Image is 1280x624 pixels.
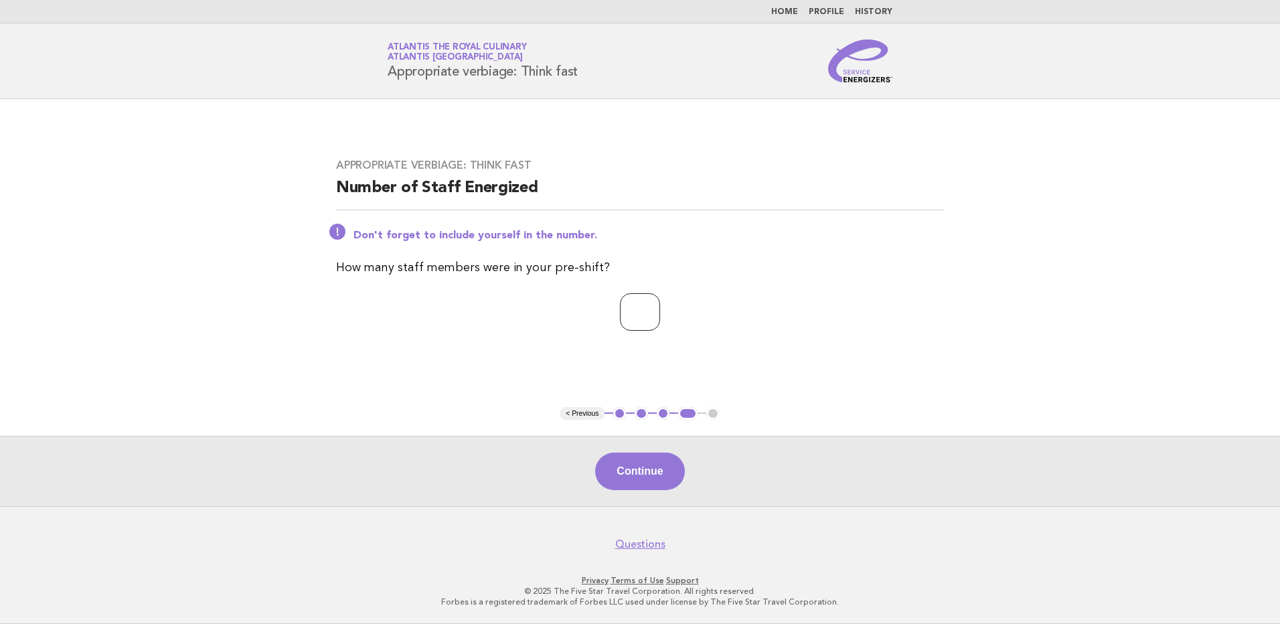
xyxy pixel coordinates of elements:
span: Atlantis [GEOGRAPHIC_DATA] [388,54,523,62]
a: Support [666,576,699,585]
a: Questions [615,538,665,551]
button: 3 [657,407,670,420]
p: Forbes is a registered trademark of Forbes LLC used under license by The Five Star Travel Corpora... [230,597,1050,607]
h2: Number of Staff Energized [336,177,944,210]
h1: Appropriate verbiage: Think fast [388,44,578,78]
button: < Previous [560,407,604,420]
a: History [855,8,892,16]
button: 1 [613,407,627,420]
h3: Appropriate verbiage: Think fast [336,159,944,172]
button: Continue [595,453,684,490]
a: Home [771,8,798,16]
a: Atlantis the Royal CulinaryAtlantis [GEOGRAPHIC_DATA] [388,43,526,62]
button: 4 [678,407,698,420]
a: Privacy [582,576,609,585]
a: Profile [809,8,844,16]
button: 2 [635,407,648,420]
p: How many staff members were in your pre-shift? [336,258,944,277]
p: © 2025 The Five Star Travel Corporation. All rights reserved. [230,586,1050,597]
p: Don't forget to include yourself in the number. [353,229,944,242]
p: · · [230,575,1050,586]
img: Service Energizers [828,40,892,82]
a: Terms of Use [611,576,664,585]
